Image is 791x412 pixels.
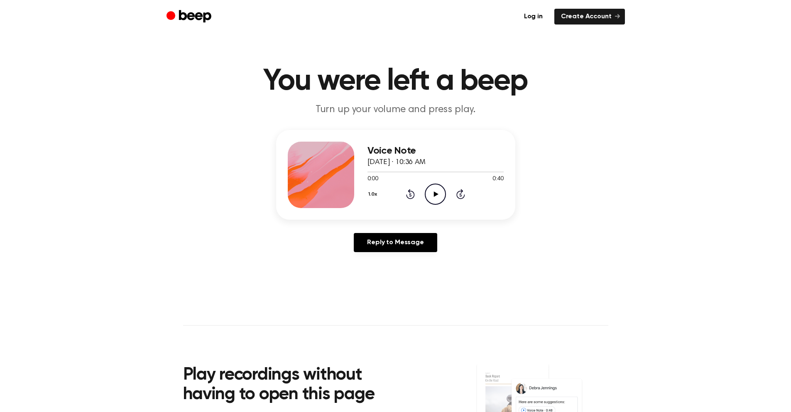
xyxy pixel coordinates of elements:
[554,9,625,25] a: Create Account
[367,145,504,157] h3: Voice Note
[167,9,213,25] a: Beep
[517,9,549,25] a: Log in
[183,66,608,96] h1: You were left a beep
[183,365,407,405] h2: Play recordings without having to open this page
[354,233,437,252] a: Reply to Message
[367,187,380,201] button: 1.0x
[367,175,378,184] span: 0:00
[492,175,503,184] span: 0:40
[367,159,426,166] span: [DATE] · 10:36 AM
[236,103,555,117] p: Turn up your volume and press play.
